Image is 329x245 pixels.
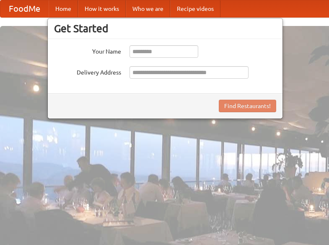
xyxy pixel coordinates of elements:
[54,66,121,77] label: Delivery Address
[0,0,49,17] a: FoodMe
[170,0,220,17] a: Recipe videos
[219,100,276,112] button: Find Restaurants!
[49,0,78,17] a: Home
[78,0,126,17] a: How it works
[126,0,170,17] a: Who we are
[54,22,276,35] h3: Get Started
[54,45,121,56] label: Your Name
